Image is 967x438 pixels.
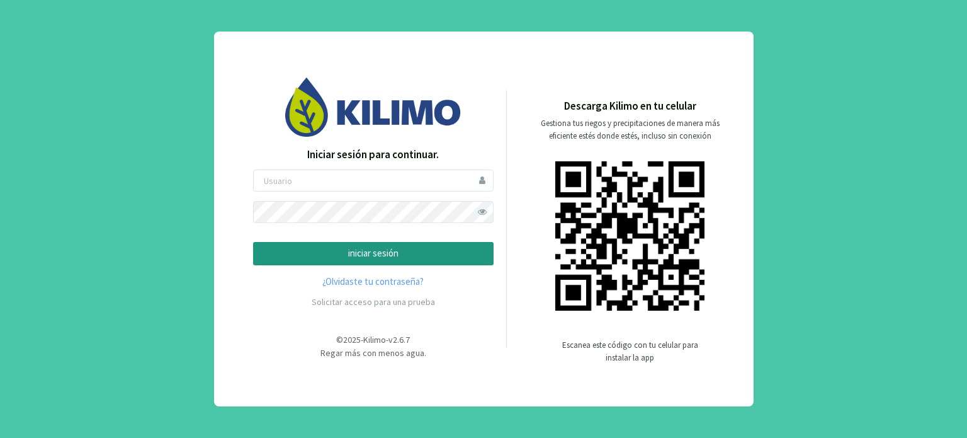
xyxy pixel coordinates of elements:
[555,161,704,311] img: qr code
[533,117,727,142] p: Gestiona tus riegos y precipitaciones de manera más eficiente estés donde estés, incluso sin cone...
[253,147,494,163] p: Iniciar sesión para continuar.
[386,334,388,345] span: -
[363,334,386,345] span: Kilimo
[320,347,426,359] span: Regar más con menos agua.
[285,78,461,136] img: Image
[253,242,494,265] button: iniciar sesión
[564,98,696,115] p: Descarga Kilimo en tu celular
[312,296,435,308] a: Solicitar acceso para una prueba
[343,334,361,345] span: 2025
[253,170,494,192] input: Usuario
[336,334,343,345] span: ©
[253,275,494,289] a: ¿Olvidaste tu contraseña?
[388,334,410,345] span: v2.6.7
[361,334,363,345] span: -
[264,246,483,261] p: iniciar sesión
[561,339,699,364] p: Escanea este código con tu celular para instalar la app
